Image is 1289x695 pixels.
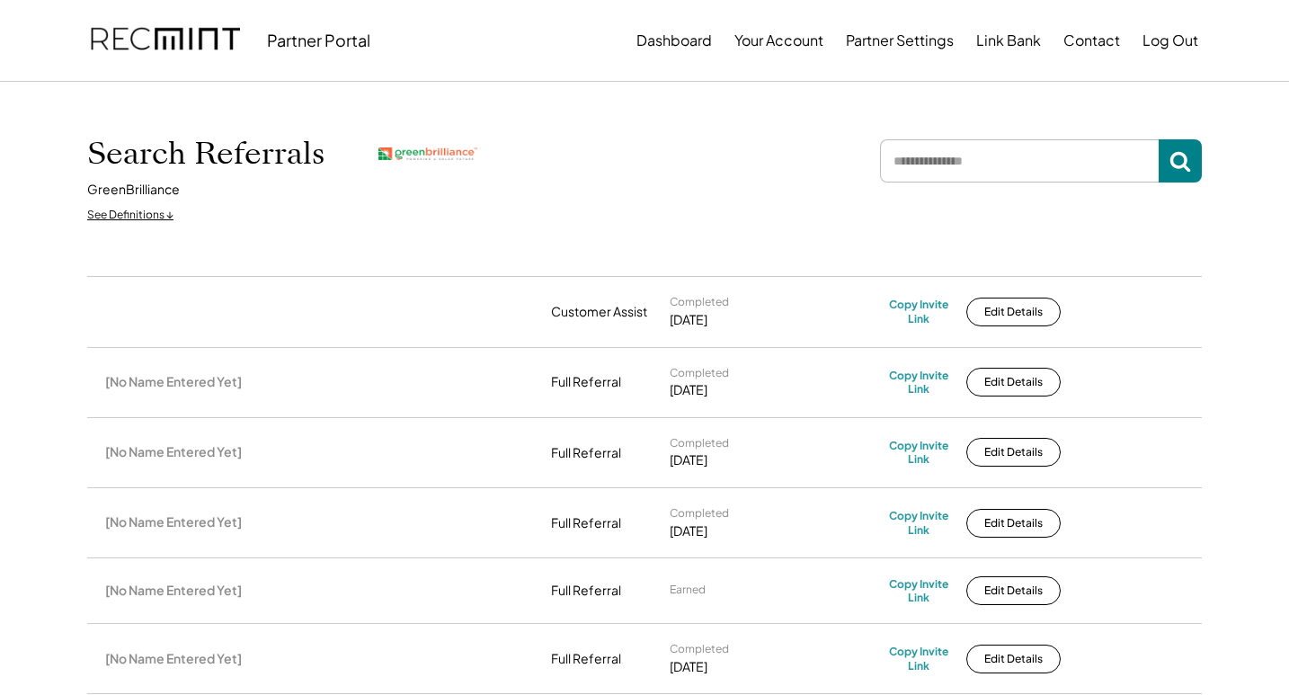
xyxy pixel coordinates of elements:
[551,514,621,532] div: Full Referral
[636,22,712,58] button: Dashboard
[551,650,621,668] div: Full Referral
[670,506,729,521] div: Completed
[87,208,173,223] div: See Definitions ↓
[378,147,477,161] img: greenbrilliance.png
[105,373,242,389] div: [No Name Entered Yet]
[551,373,621,391] div: Full Referral
[889,369,948,397] div: Copy Invite Link
[91,10,240,71] img: recmint-logotype%403x.png
[87,181,180,199] div: GreenBrilliance
[670,658,707,676] div: [DATE]
[966,368,1061,397] button: Edit Details
[105,513,242,530] div: [No Name Entered Yet]
[670,451,707,469] div: [DATE]
[670,583,706,597] div: Earned
[551,444,621,462] div: Full Referral
[976,22,1041,58] button: Link Bank
[889,298,948,325] div: Copy Invite Link
[670,311,707,329] div: [DATE]
[966,645,1061,673] button: Edit Details
[551,303,647,321] div: Customer Assist
[966,298,1061,326] button: Edit Details
[551,582,621,600] div: Full Referral
[105,650,242,666] div: [No Name Entered Yet]
[1063,22,1120,58] button: Contact
[670,295,729,309] div: Completed
[846,22,954,58] button: Partner Settings
[670,381,707,399] div: [DATE]
[889,509,948,537] div: Copy Invite Link
[670,366,729,380] div: Completed
[734,22,823,58] button: Your Account
[1142,22,1198,58] button: Log Out
[966,576,1061,605] button: Edit Details
[889,439,948,467] div: Copy Invite Link
[670,436,729,450] div: Completed
[670,642,729,656] div: Completed
[670,522,707,540] div: [DATE]
[105,443,242,459] div: [No Name Entered Yet]
[267,30,370,50] div: Partner Portal
[87,135,324,173] h1: Search Referrals
[105,582,242,598] div: [No Name Entered Yet]
[966,438,1061,467] button: Edit Details
[966,509,1061,538] button: Edit Details
[889,577,948,605] div: Copy Invite Link
[889,645,948,673] div: Copy Invite Link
